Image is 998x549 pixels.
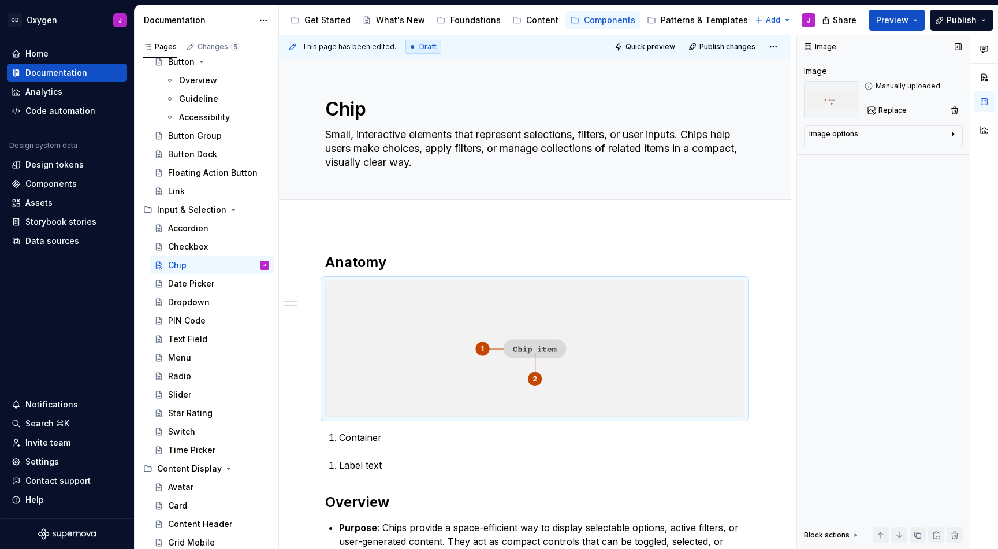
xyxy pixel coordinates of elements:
[25,48,49,60] div: Home
[263,259,266,271] div: J
[25,456,59,468] div: Settings
[150,311,274,330] a: PIN Code
[150,127,274,145] a: Button Group
[876,14,908,26] span: Preview
[7,414,127,433] button: Search ⌘K
[168,130,222,142] div: Button Group
[642,11,753,29] a: Patterns & Templates
[139,459,274,478] div: Content Display
[150,164,274,182] a: Floating Action Button
[286,11,355,29] a: Get Started
[804,531,850,540] div: Block actions
[7,395,127,414] button: Notifications
[150,385,274,404] a: Slider
[25,418,69,429] div: Search ⌘K
[7,83,127,101] a: Analytics
[150,367,274,385] a: Radio
[508,11,563,29] a: Content
[878,106,907,115] span: Replace
[168,149,217,160] div: Button Dock
[699,42,755,51] span: Publish changes
[150,182,274,201] a: Link
[118,16,122,25] div: J
[816,10,864,31] button: Share
[168,241,208,253] div: Checkbox
[38,528,96,540] svg: Supernova Logo
[304,14,351,26] div: Get Started
[150,348,274,367] a: Menu
[179,93,218,105] div: Guideline
[150,238,274,256] a: Checkbox
[157,204,226,216] div: Input & Selection
[168,315,206,327] div: PIN Code
[7,472,127,490] button: Contact support
[150,219,274,238] a: Accordion
[804,65,827,77] div: Image
[809,129,858,139] div: Image options
[325,253,744,272] h2: Anatomy
[947,14,977,26] span: Publish
[27,14,57,26] div: Oxygen
[661,14,748,26] div: Patterns & Templates
[9,141,77,150] div: Design system data
[25,197,53,209] div: Assets
[339,458,744,472] p: Label text
[7,155,127,174] a: Design tokens
[150,256,274,274] a: ChipJ
[25,494,44,506] div: Help
[339,431,744,444] p: Container
[7,102,127,120] a: Code automation
[526,14,558,26] div: Content
[168,278,214,290] div: Date Picker
[8,13,22,27] div: GD
[161,108,274,127] a: Accessibility
[751,12,795,28] button: Add
[161,90,274,108] a: Guideline
[230,42,240,51] span: 5
[168,500,187,511] div: Card
[161,71,274,90] a: Overview
[168,259,187,271] div: Chip
[168,389,191,400] div: Slider
[198,42,240,51] div: Changes
[323,125,742,172] textarea: Small, interactive elements that represent selections, filters, or user inputs. Chips help users ...
[25,235,79,247] div: Data sources
[7,64,127,82] a: Documentation
[302,42,396,51] span: This page has been edited.
[150,478,274,496] a: Avatar
[143,42,177,51] div: Pages
[323,95,742,123] textarea: Chip
[168,370,191,382] div: Radio
[144,14,253,26] div: Documentation
[150,422,274,441] a: Switch
[7,232,127,250] a: Data sources
[168,426,195,437] div: Switch
[25,475,91,487] div: Contact support
[864,81,963,91] div: Manually uploaded
[168,186,185,197] div: Link
[584,14,635,26] div: Components
[809,129,958,143] button: Image options
[25,159,84,170] div: Design tokens
[150,441,274,459] a: Time Picker
[326,281,744,416] img: 1ca88183-8ef7-4c75-96f2-7a40affdb9bf.png
[139,201,274,219] div: Input & Selection
[450,14,501,26] div: Foundations
[325,493,744,511] h2: Overview
[150,53,274,71] a: Button
[25,178,77,190] div: Components
[2,8,132,32] button: GDOxygenJ
[766,16,780,25] span: Add
[339,522,377,533] strong: Purpose
[25,216,96,228] div: Storybook stories
[157,463,222,474] div: Content Display
[625,42,675,51] span: Quick preview
[833,14,857,26] span: Share
[432,11,505,29] a: Foundations
[168,167,258,179] div: Floating Action Button
[25,105,95,117] div: Code automation
[565,11,640,29] a: Components
[168,481,193,493] div: Avatar
[150,330,274,348] a: Text Field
